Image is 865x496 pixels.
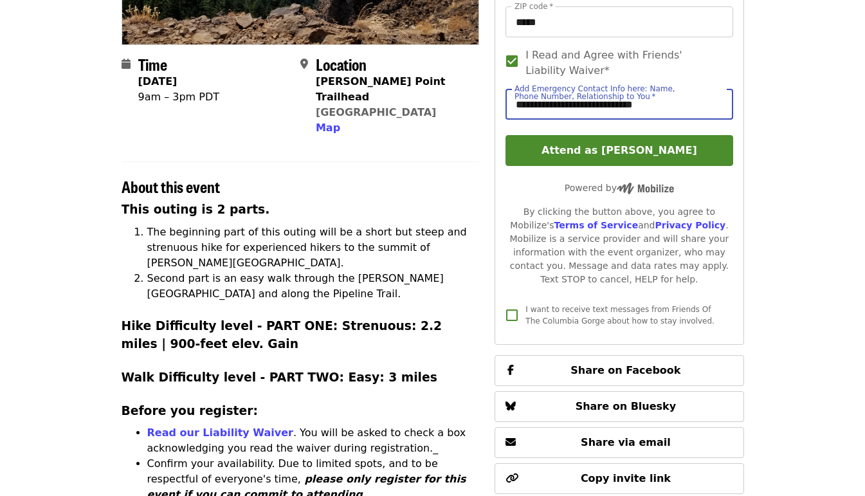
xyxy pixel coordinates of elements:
i: calendar icon [122,58,131,70]
button: Share on Facebook [495,355,743,386]
label: ZIP code [514,3,553,10]
span: About this event [122,175,220,197]
a: [GEOGRAPHIC_DATA] [316,106,436,118]
p: . You will be asked to check a box acknowledging you read the waiver during registration._ [147,425,480,456]
input: ZIP code [505,6,733,37]
i: map-marker-alt icon [300,58,308,70]
h3: Walk Difficulty level - PART TWO: Easy: 3 miles [122,369,480,387]
button: Copy invite link [495,463,743,494]
label: Add Emergency Contact Info here: Name, Phone Number, Relationship to You [514,85,685,100]
h3: Hike Difficulty level - PART ONE: Strenuous: 2.2 miles | 900-feet elev. Gain [122,317,480,353]
input: Add Emergency Contact Info here: Name, Phone Number, Relationship to You [505,89,733,120]
span: Share on Facebook [570,364,680,376]
strong: [PERSON_NAME] Point Trailhead [316,75,446,103]
h3: Before you register: [122,402,480,420]
h3: This outing is 2 parts. [122,201,480,219]
li: The beginning part of this outing will be a short but steep and strenuous hike for experienced hi... [147,225,480,271]
span: Location [316,53,367,75]
div: 9am – 3pm PDT [138,89,220,105]
a: Privacy Policy [655,220,725,230]
a: Read our Liability Waiver [147,427,293,439]
a: Terms of Service [554,220,638,230]
div: By clicking the button above, you agree to Mobilize's and . Mobilize is a service provider and wi... [505,205,733,286]
button: Share via email [495,427,743,458]
button: Map [316,120,340,136]
img: Powered by Mobilize [617,183,674,194]
span: I Read and Agree with Friends' Liability Waiver* [525,48,722,78]
span: I want to receive text messages from Friends Of The Columbia Gorge about how to stay involved. [525,305,715,326]
span: Share via email [581,436,671,448]
span: Time [138,53,167,75]
button: Attend as [PERSON_NAME] [505,135,733,166]
span: Share on Bluesky [576,400,677,412]
strong: [DATE] [138,75,178,87]
button: Share on Bluesky [495,391,743,422]
li: Second part is an easy walk through the [PERSON_NAME][GEOGRAPHIC_DATA] and along the Pipeline Trail. [147,271,480,302]
span: Map [316,122,340,134]
span: Powered by [565,183,674,193]
span: Copy invite link [581,472,671,484]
